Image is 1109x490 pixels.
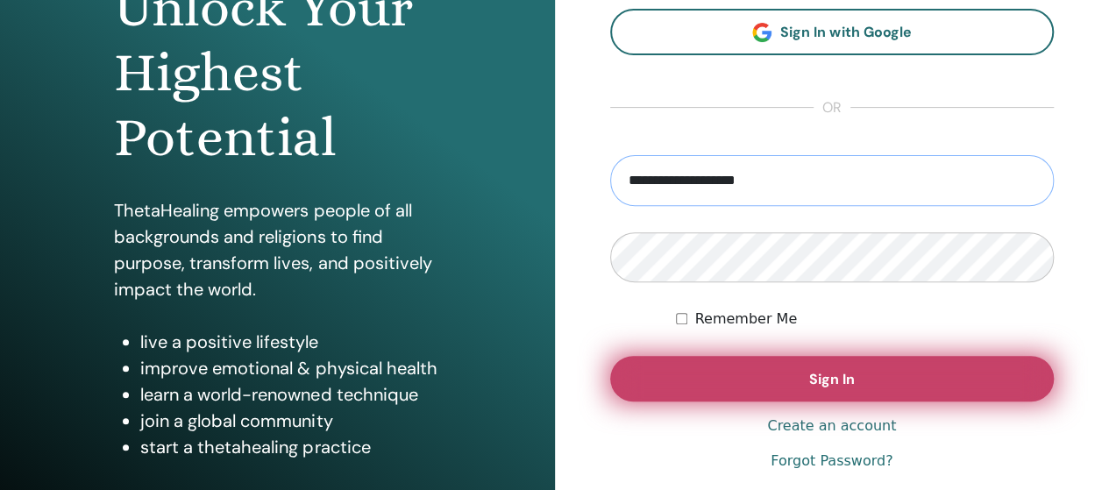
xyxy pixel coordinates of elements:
li: learn a world-renowned technique [140,381,440,408]
li: join a global community [140,408,440,434]
a: Forgot Password? [771,451,892,472]
li: improve emotional & physical health [140,355,440,381]
span: or [814,97,850,118]
span: Sign In [809,370,855,388]
label: Remember Me [694,309,797,330]
a: Sign In with Google [610,9,1055,55]
p: ThetaHealing empowers people of all backgrounds and religions to find purpose, transform lives, a... [114,197,440,302]
div: Keep me authenticated indefinitely or until I manually logout [676,309,1054,330]
span: Sign In with Google [780,23,911,41]
li: start a thetahealing practice [140,434,440,460]
a: Create an account [767,415,896,437]
li: live a positive lifestyle [140,329,440,355]
button: Sign In [610,356,1055,401]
